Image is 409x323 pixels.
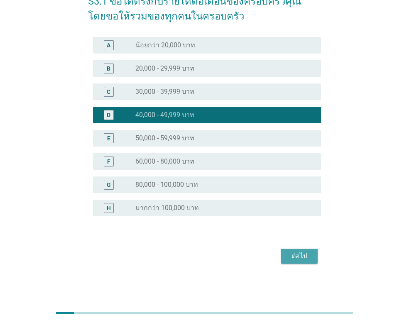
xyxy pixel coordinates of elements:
[135,181,198,189] label: 80,000 - 100,000 บาท
[281,249,318,264] button: ต่อไป
[135,88,194,96] label: 30,000 - 39,999 บาท
[107,157,110,166] div: F
[288,251,311,261] div: ต่อไป
[107,41,110,49] div: A
[135,41,195,49] label: น้อยกว่า 20,000 บาท
[135,64,194,73] label: 20,000 - 29,999 บาท
[135,134,194,142] label: 50,000 - 59,999 บาท
[107,64,110,73] div: B
[107,180,111,189] div: G
[107,87,110,96] div: C
[135,157,194,166] label: 60,000 - 80,000 บาท
[135,111,194,119] label: 40,000 - 49,999 บาท
[107,134,110,142] div: E
[135,204,199,212] label: มากกว่า 100,000 บาท
[107,110,110,119] div: D
[107,203,111,212] div: H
